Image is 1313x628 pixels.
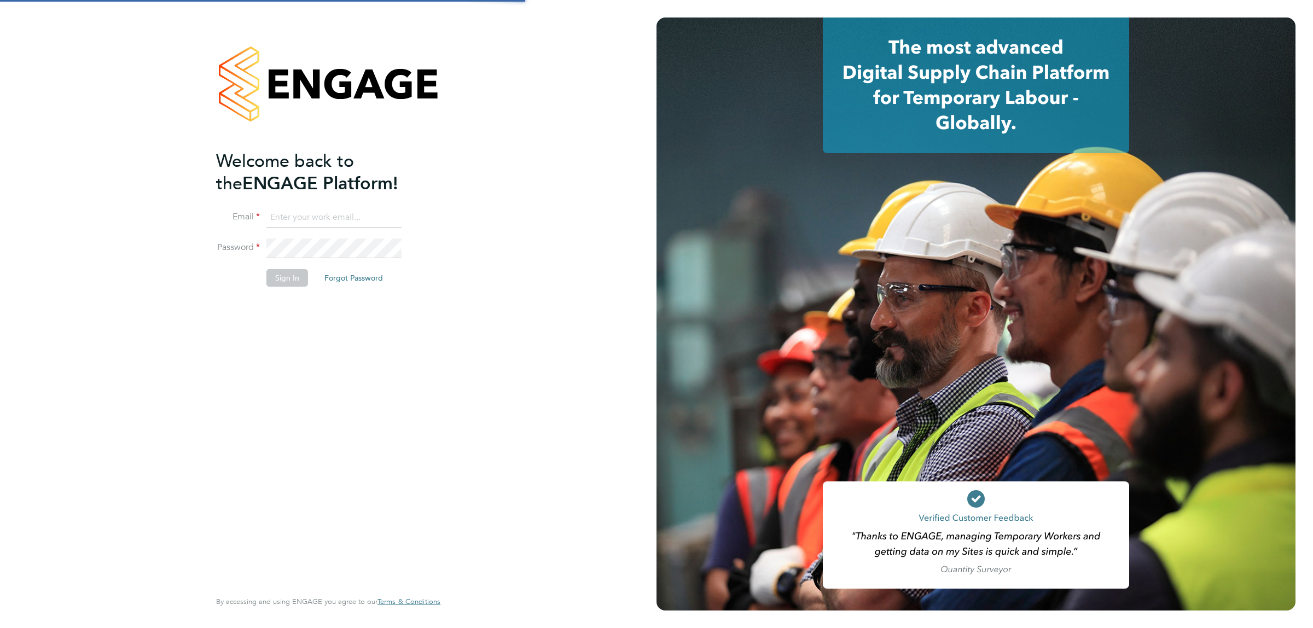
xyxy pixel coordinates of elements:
button: Forgot Password [316,269,392,287]
label: Password [216,242,260,253]
span: Welcome back to the [216,150,354,194]
input: Enter your work email... [266,208,402,228]
button: Sign In [266,269,308,287]
label: Email [216,211,260,223]
h2: ENGAGE Platform! [216,150,429,195]
span: By accessing and using ENGAGE you agree to our [216,597,440,606]
a: Terms & Conditions [377,597,440,606]
span: Terms & Conditions [377,597,440,606]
